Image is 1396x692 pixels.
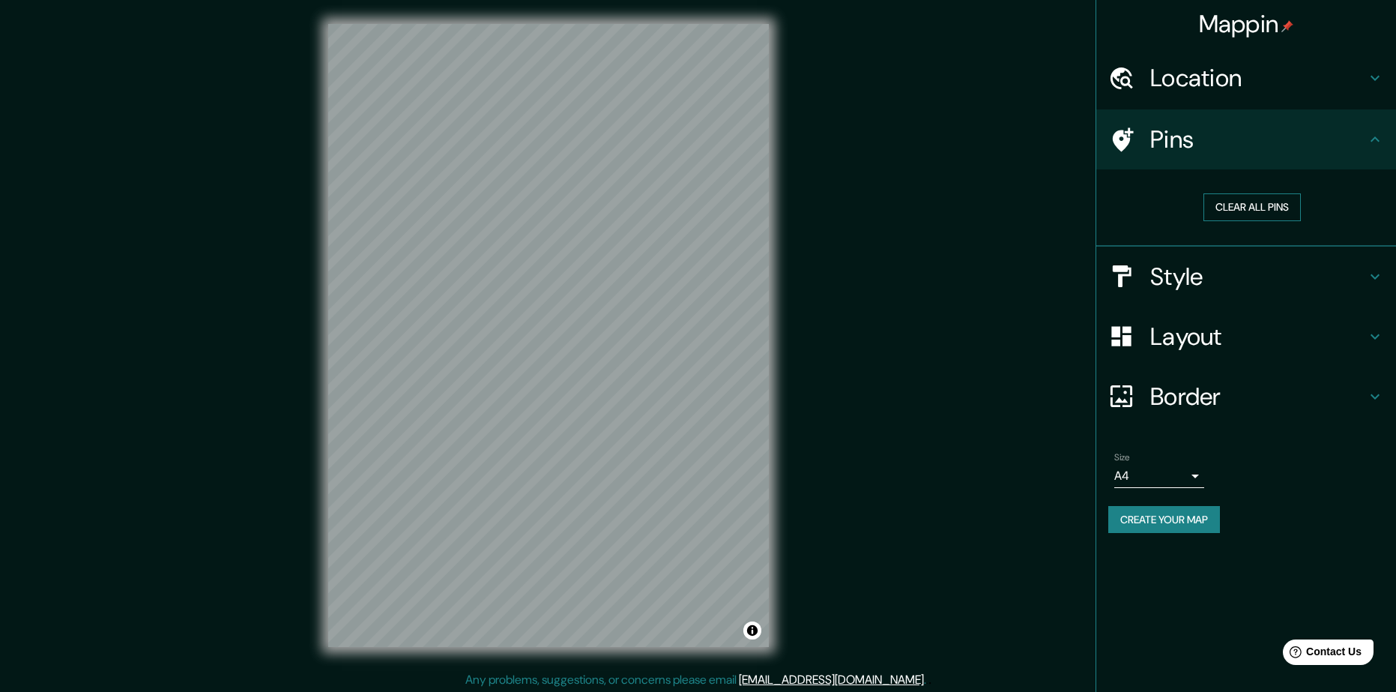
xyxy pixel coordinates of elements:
div: Location [1096,48,1396,108]
p: Any problems, suggestions, or concerns please email . [465,671,926,689]
div: . [926,671,928,689]
canvas: Map [328,24,769,647]
h4: Location [1150,63,1366,93]
button: Create your map [1108,506,1220,534]
a: [EMAIL_ADDRESS][DOMAIN_NAME] [739,672,924,688]
div: Border [1096,367,1396,427]
h4: Mappin [1199,9,1294,39]
button: Toggle attribution [743,622,761,640]
h4: Layout [1150,322,1366,352]
div: Pins [1096,109,1396,169]
h4: Border [1150,382,1366,412]
button: Clear all pins [1203,193,1301,221]
h4: Pins [1150,124,1366,154]
div: . [928,671,931,689]
div: Layout [1096,307,1396,367]
h4: Style [1150,262,1366,292]
iframe: Help widget launcher [1263,634,1380,676]
div: Style [1096,247,1396,307]
div: A4 [1114,464,1204,488]
label: Size [1114,451,1130,463]
img: pin-icon.png [1281,20,1293,32]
